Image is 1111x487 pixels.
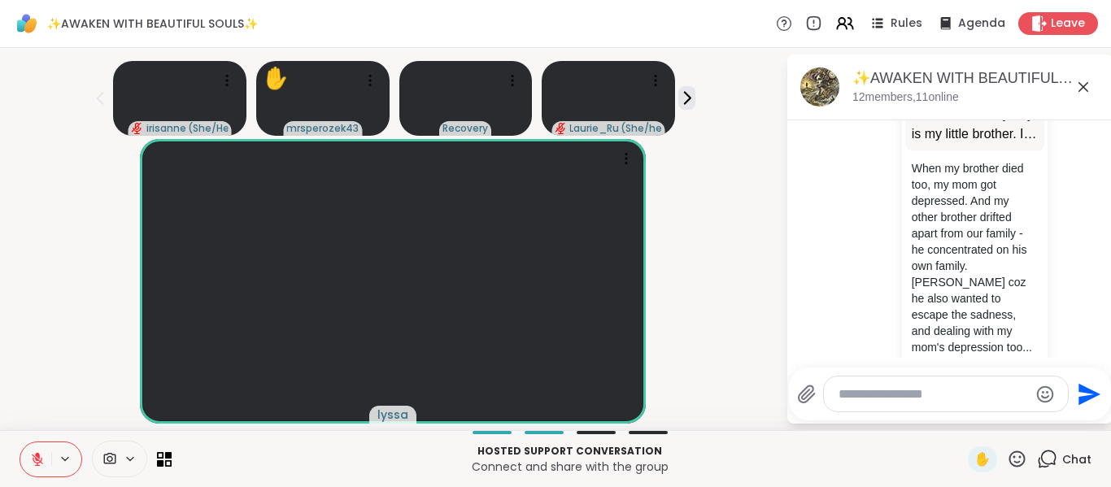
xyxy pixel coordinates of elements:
[1062,451,1091,467] span: Chat
[181,459,958,475] p: Connect and share with the group
[146,122,186,135] span: irisanne
[188,122,229,135] span: ( She/Herself )
[132,123,143,134] span: audio-muted
[1051,15,1085,32] span: Leave
[852,89,959,106] p: 12 members, 11 online
[47,15,258,32] span: ✨AWAKEN WITH BEAUTIFUL SOULS✨
[621,122,661,135] span: ( She/her or anything else )
[839,386,1028,402] textarea: Type your message
[555,123,566,134] span: audio-muted
[891,15,922,32] span: Rules
[1069,376,1105,412] button: Send
[442,122,488,135] span: Recovery
[286,122,359,135] span: mrsperozek43
[569,122,619,135] span: Laurie_Ru
[181,444,958,459] p: Hosted support conversation
[13,10,41,37] img: ShareWell Logomark
[912,160,1038,420] p: When my brother died too, my mom got depressed. And my other brother drifted apart from our famil...
[377,407,408,423] span: lyssa
[958,15,1005,32] span: Agenda
[852,68,1100,89] div: ✨AWAKEN WITH BEAUTIFUL SOULS✨, [DATE]
[1035,385,1055,404] button: Emoji picker
[800,67,839,107] img: ✨AWAKEN WITH BEAUTIFUL SOULS✨, Oct 10
[263,63,289,94] div: ✋
[974,450,991,469] span: ✋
